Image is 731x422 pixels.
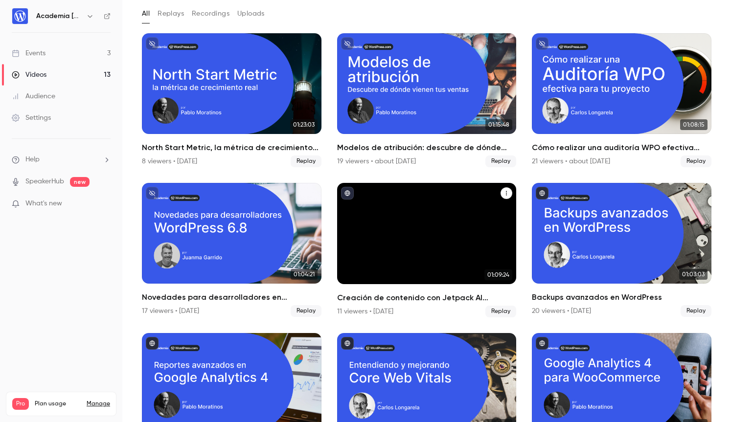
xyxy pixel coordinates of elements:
img: Academia WordPress.com [12,8,28,24]
h2: Backups avanzados en WordPress [532,291,711,303]
li: North Start Metric, la métrica de crecimiento real [142,33,321,167]
span: Replay [681,155,711,167]
span: Replay [291,305,321,317]
div: 11 viewers • [DATE] [337,307,393,316]
span: Replay [485,306,516,317]
li: Cómo realizar una auditoría WPO efectiva para tu proyecto [532,33,711,167]
div: 17 viewers • [DATE] [142,306,199,316]
h6: Academia [DOMAIN_NAME] [36,11,82,21]
li: Creación de contenido con Jetpack AI Assistant [337,183,517,317]
h2: Creación de contenido con Jetpack AI Assistant [337,292,517,304]
button: published [536,337,548,350]
h2: Cómo realizar una auditoría WPO efectiva para tu proyecto [532,142,711,154]
a: 01:15:48Modelos de atribución: descubre de dónde vienen tus ventas19 viewers • about [DATE]Replay [337,33,517,167]
span: Replay [291,155,321,167]
iframe: Noticeable Trigger [99,200,111,208]
span: Plan usage [35,400,81,408]
h2: North Start Metric, la métrica de crecimiento real [142,142,321,154]
button: Uploads [237,6,265,22]
span: new [70,177,90,187]
button: published [341,337,354,350]
span: Replay [485,155,516,167]
li: Backups avanzados en WordPress [532,183,711,317]
li: Modelos de atribución: descubre de dónde vienen tus ventas [337,33,517,167]
span: 01:09:24 [484,269,512,280]
span: What's new [25,199,62,209]
span: Pro [12,398,29,410]
button: unpublished [341,37,354,50]
span: 01:23:03 [290,119,318,130]
span: 01:08:15 [680,119,708,130]
span: Help [25,155,40,165]
li: help-dropdown-opener [12,155,111,165]
a: Manage [87,400,110,408]
button: Replays [158,6,184,22]
div: Videos [12,70,46,80]
div: Audience [12,91,55,101]
span: 01:04:21 [291,269,318,280]
a: 01:08:15Cómo realizar una auditoría WPO efectiva para tu proyecto21 viewers • about [DATE]Replay [532,33,711,167]
button: published [146,337,159,350]
h2: Novedades para desarrolladores en WordPress 6.8 [142,291,321,303]
button: published [536,187,548,200]
div: Settings [12,113,51,123]
span: 01:15:48 [485,119,512,130]
a: 01:23:03North Start Metric, la métrica de crecimiento real8 viewers • [DATE]Replay [142,33,321,167]
div: 8 viewers • [DATE] [142,156,197,166]
button: unpublished [536,37,548,50]
span: Replay [681,305,711,317]
a: 01:04:21Novedades para desarrolladores en WordPress 6.817 viewers • [DATE]Replay [142,183,321,317]
button: All [142,6,150,22]
div: 20 viewers • [DATE] [532,306,591,316]
a: 01:09:24Creación de contenido con Jetpack AI Assistant11 viewers • [DATE]Replay [337,183,517,317]
a: SpeakerHub [25,177,64,187]
button: unpublished [146,37,159,50]
div: 19 viewers • about [DATE] [337,156,416,166]
button: Recordings [192,6,229,22]
a: 01:03:03Backups avanzados en WordPress20 viewers • [DATE]Replay [532,183,711,317]
button: unpublished [146,187,159,200]
div: 21 viewers • about [DATE] [532,156,610,166]
h2: Modelos de atribución: descubre de dónde vienen tus ventas [337,142,517,154]
button: published [341,187,354,200]
li: Novedades para desarrolladores en WordPress 6.8 [142,183,321,317]
div: Events [12,48,46,58]
span: 01:03:03 [679,269,708,280]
